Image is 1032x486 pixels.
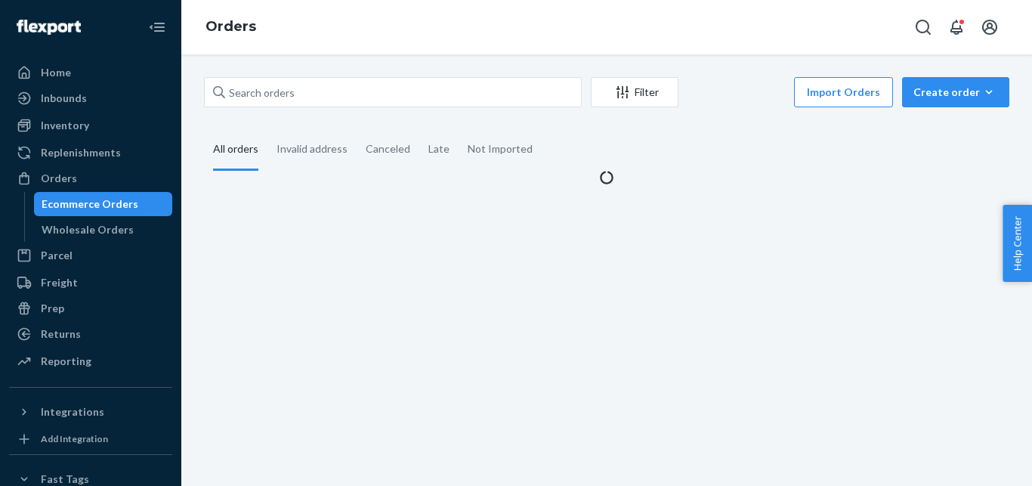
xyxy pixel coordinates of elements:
[41,275,78,290] div: Freight
[975,12,1005,42] button: Open account menu
[41,327,81,342] div: Returns
[193,5,268,49] ol: breadcrumbs
[9,113,172,138] a: Inventory
[591,77,678,107] button: Filter
[42,222,134,237] div: Wholesale Orders
[41,171,77,186] div: Orders
[41,248,73,263] div: Parcel
[366,129,410,169] div: Canceled
[9,141,172,165] a: Replenishments
[794,77,893,107] button: Import Orders
[9,271,172,295] a: Freight
[428,129,450,169] div: Late
[9,60,172,85] a: Home
[41,301,64,316] div: Prep
[34,192,173,216] a: Ecommerce Orders
[17,20,81,35] img: Flexport logo
[41,432,108,445] div: Add Integration
[142,12,172,42] button: Close Navigation
[9,349,172,373] a: Reporting
[9,400,172,424] button: Integrations
[9,430,172,448] a: Add Integration
[9,296,172,320] a: Prep
[41,65,71,80] div: Home
[9,243,172,268] a: Parcel
[205,18,256,35] a: Orders
[42,197,138,212] div: Ecommerce Orders
[204,77,582,107] input: Search orders
[913,85,998,100] div: Create order
[9,86,172,110] a: Inbounds
[902,77,1009,107] button: Create order
[41,404,104,419] div: Integrations
[41,145,121,160] div: Replenishments
[1003,205,1032,282] button: Help Center
[213,129,258,171] div: All orders
[277,129,348,169] div: Invalid address
[468,129,533,169] div: Not Imported
[9,166,172,190] a: Orders
[9,322,172,346] a: Returns
[41,91,87,106] div: Inbounds
[34,218,173,242] a: Wholesale Orders
[41,354,91,369] div: Reporting
[941,12,972,42] button: Open notifications
[592,85,678,100] div: Filter
[908,12,938,42] button: Open Search Box
[41,118,89,133] div: Inventory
